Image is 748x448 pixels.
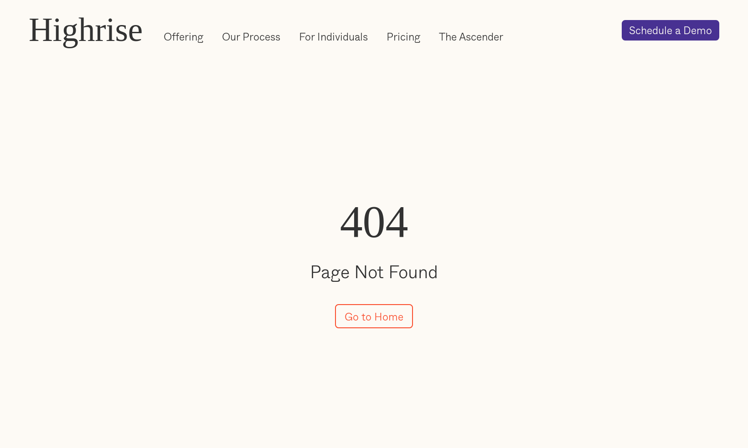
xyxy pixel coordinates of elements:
[222,30,280,44] a: Our Process
[439,30,503,44] a: The Ascender
[335,304,413,328] a: Go to Home
[622,20,719,41] a: Schedule a Demo
[29,12,143,48] a: Highrise
[164,30,203,44] a: Offering
[306,261,443,282] h2: Page Not Found
[306,197,443,247] h1: 404
[299,30,368,44] a: For Individuals
[387,30,420,44] a: Pricing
